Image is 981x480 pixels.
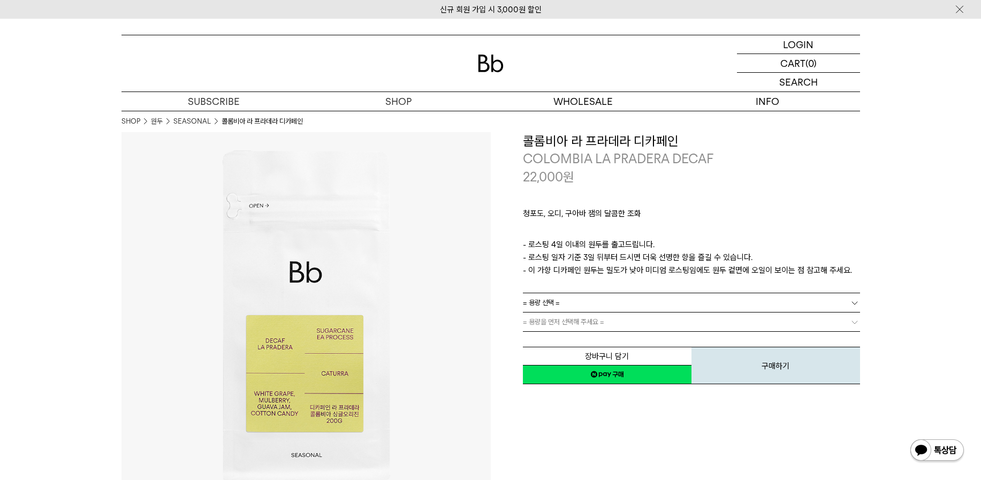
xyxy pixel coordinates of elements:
p: 청포도, 오디, 구아바 잼의 달콤한 조화 [523,207,860,225]
a: SHOP [121,116,140,127]
p: (0) [805,54,817,72]
img: 로고 [478,55,504,72]
a: SHOP [306,92,491,111]
p: COLOMBIA LA PRADERA DECAF [523,150,860,168]
a: LOGIN [737,35,860,54]
p: ㅤ [523,225,860,238]
a: CART (0) [737,54,860,73]
a: SUBSCRIBE [121,92,306,111]
p: LOGIN [783,35,813,54]
li: 콜롬비아 라 프라데라 디카페인 [222,116,303,127]
p: 22,000 [523,168,574,186]
a: SEASONAL [173,116,211,127]
p: INFO [675,92,860,111]
a: 원두 [151,116,163,127]
p: - 로스팅 4일 이내의 원두를 출고드립니다. - 로스팅 일자 기준 3일 뒤부터 드시면 더욱 선명한 향을 즐길 수 있습니다. - 이 가향 디카페인 원두는 밀도가 낮아 미디엄 로... [523,238,860,277]
p: WHOLESALE [491,92,675,111]
span: = 용량 선택 = [523,293,560,312]
p: CART [780,54,805,72]
img: 카카오톡 채널 1:1 채팅 버튼 [909,438,965,464]
p: SEARCH [779,73,818,92]
a: 신규 회원 가입 시 3,000원 할인 [440,5,542,14]
a: 새창 [523,365,691,384]
h3: 콜롬비아 라 프라데라 디카페인 [523,132,860,150]
span: = 용량을 먼저 선택해 주세요 = [523,313,604,331]
span: 원 [563,169,574,185]
button: 장바구니 담기 [523,347,691,365]
button: 구매하기 [691,347,860,384]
